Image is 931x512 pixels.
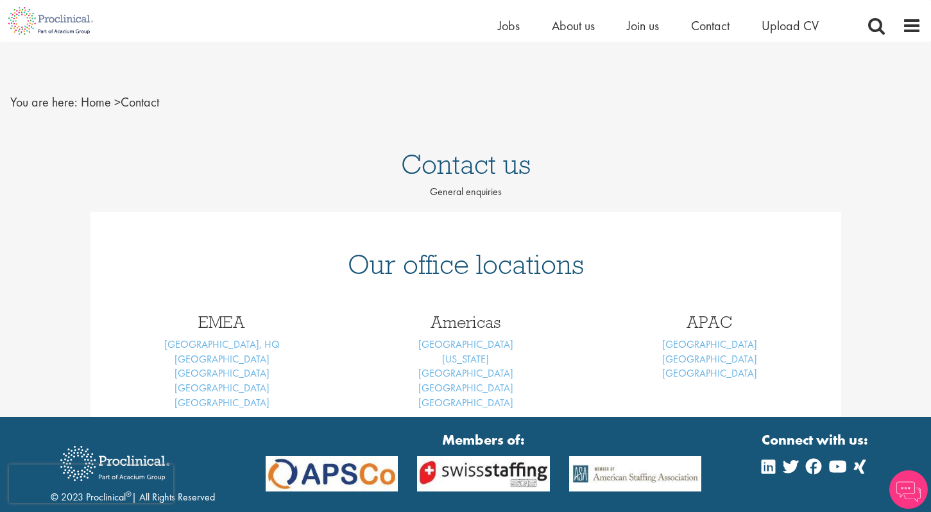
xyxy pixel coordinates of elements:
[407,456,559,491] img: APSCo
[418,366,513,380] a: [GEOGRAPHIC_DATA]
[889,470,928,509] img: Chatbot
[51,436,215,505] div: © 2023 Proclinical | All Rights Reserved
[81,94,111,110] a: breadcrumb link to Home
[354,314,578,330] h3: Americas
[627,17,659,34] a: Join us
[552,17,595,34] a: About us
[266,430,702,450] strong: Members of:
[51,437,179,490] img: Proclinical Recruitment
[175,396,269,409] a: [GEOGRAPHIC_DATA]
[559,456,712,491] img: APSCo
[175,366,269,380] a: [GEOGRAPHIC_DATA]
[442,352,489,366] a: [US_STATE]
[662,337,757,351] a: [GEOGRAPHIC_DATA]
[175,381,269,395] a: [GEOGRAPHIC_DATA]
[418,337,513,351] a: [GEOGRAPHIC_DATA]
[9,465,173,503] iframe: reCAPTCHA
[762,17,819,34] a: Upload CV
[662,352,757,366] a: [GEOGRAPHIC_DATA]
[81,94,159,110] span: Contact
[597,314,822,330] h3: APAC
[418,381,513,395] a: [GEOGRAPHIC_DATA]
[691,17,730,34] a: Contact
[662,366,757,380] a: [GEOGRAPHIC_DATA]
[418,396,513,409] a: [GEOGRAPHIC_DATA]
[114,94,121,110] span: >
[110,314,334,330] h3: EMEA
[256,456,408,491] img: APSCo
[762,430,871,450] strong: Connect with us:
[498,17,520,34] a: Jobs
[10,94,78,110] span: You are here:
[110,250,822,278] h1: Our office locations
[175,352,269,366] a: [GEOGRAPHIC_DATA]
[164,337,280,351] a: [GEOGRAPHIC_DATA], HQ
